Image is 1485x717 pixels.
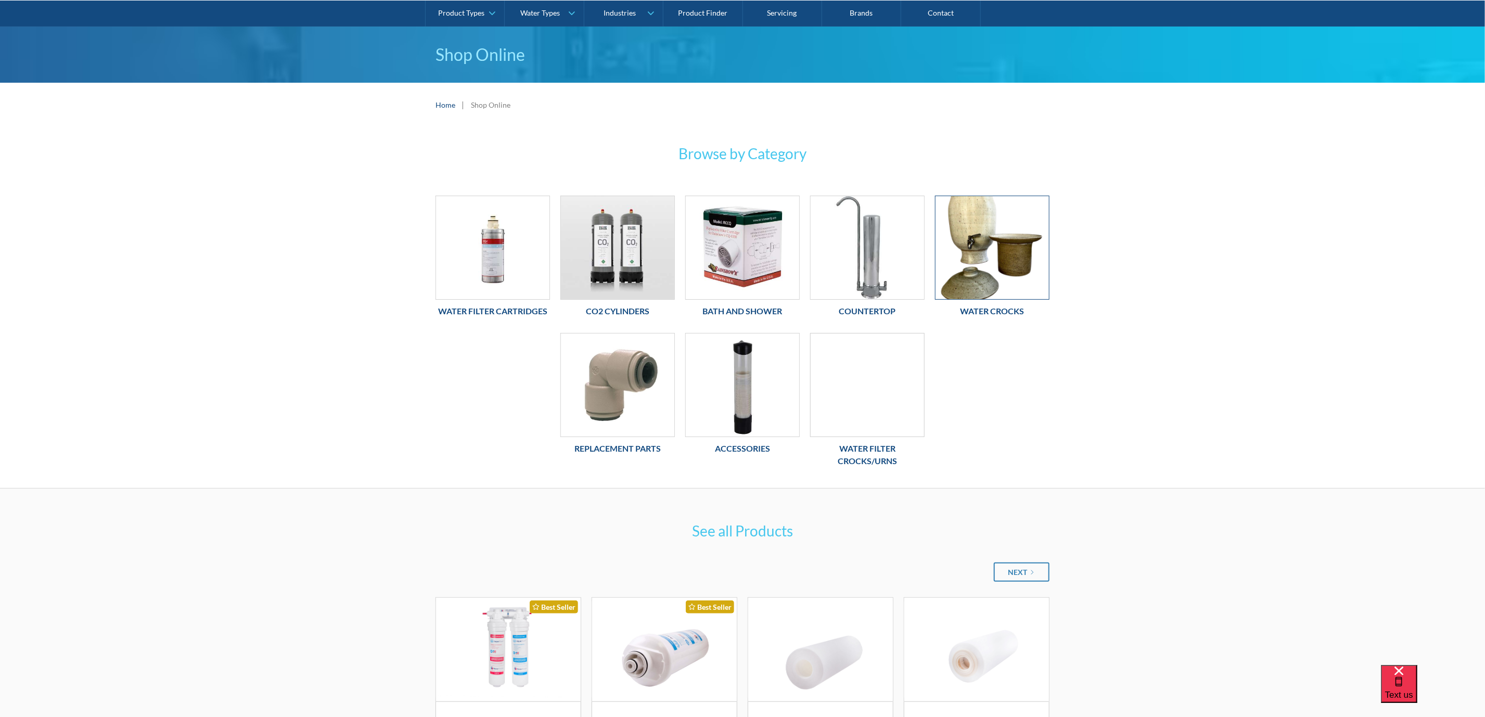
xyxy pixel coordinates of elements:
a: Water CrocksWater Crocks [935,196,1049,323]
a: Product Finder [663,1,742,27]
div: Industries [604,9,636,18]
a: Home [436,99,455,110]
a: Next Page [994,562,1049,582]
h6: Bath and Shower [685,305,800,317]
div: Water Types [521,9,560,18]
a: Water Filter Crocks/UrnsWater Filter Crocks/Urns [810,333,925,472]
a: Best Seller [592,598,737,702]
a: Replacement PartsReplacement Parts [560,333,675,460]
div: List [436,562,1049,582]
h6: Accessories [685,442,800,455]
div: Shop Online [471,99,510,110]
h6: Replacement Parts [560,442,675,455]
img: Co2 Cylinders [561,196,674,299]
div: | [460,98,466,111]
a: Water Filter CartridgesWater Filter Cartridges [436,196,550,323]
a: Brands [822,1,901,27]
div: Product Types [438,9,484,18]
div: Best Seller [686,600,734,613]
a: Best Seller [436,598,581,702]
a: Co2 CylindersCo2 Cylinders [560,196,675,323]
h6: Water Filter Cartridges [436,305,550,317]
a: Water Types [505,1,583,27]
img: Countertop [811,196,924,299]
a: Servicing [743,1,822,27]
a: Industries [584,1,663,27]
h3: See all Products [540,520,945,542]
h6: Water Crocks [935,305,1049,317]
a: Contact [901,1,980,27]
div: Next [1008,567,1027,578]
h1: Shop Online [436,42,1049,67]
img: Water Crocks [936,196,1049,299]
a: CountertopCountertop [810,196,925,323]
img: Bath and Shower [686,196,799,299]
h6: Countertop [810,305,925,317]
a: Product Types [426,1,504,27]
h6: Co2 Cylinders [560,305,675,317]
iframe: podium webchat widget bubble [1381,665,1485,717]
img: Water Filter Cartridges [436,196,549,299]
a: Bath and ShowerBath and Shower [685,196,800,323]
div: Best Seller [530,600,578,613]
h3: Browse by Category [540,143,945,164]
h6: Water Filter Crocks/Urns [810,442,925,467]
img: Replacement Parts [561,334,674,437]
a: AccessoriesAccessories [685,333,800,460]
img: Accessories [686,334,799,437]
